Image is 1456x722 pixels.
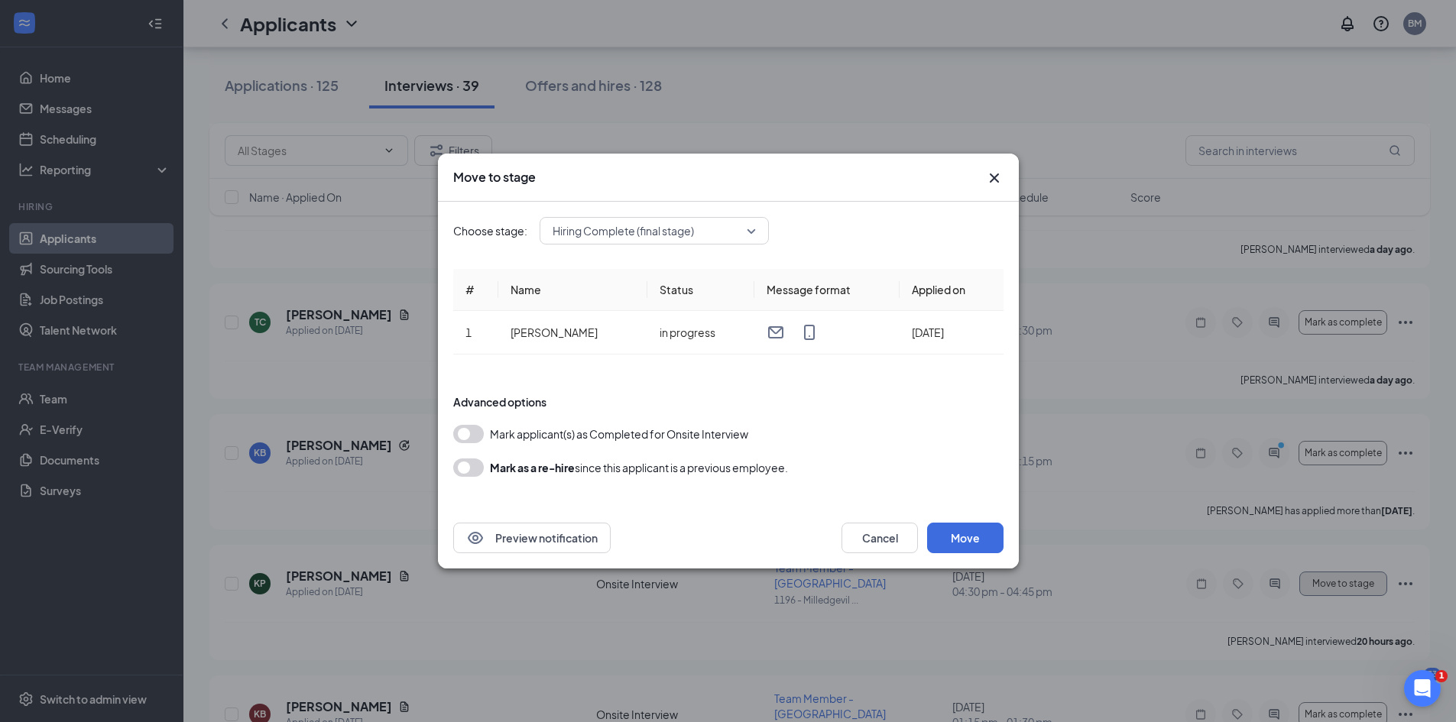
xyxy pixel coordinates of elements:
[490,425,748,443] span: Mark applicant(s) as Completed for Onsite Interview
[754,269,900,311] th: Message format
[800,323,819,342] svg: MobileSms
[498,311,647,355] td: [PERSON_NAME]
[985,169,1004,187] svg: Cross
[465,325,472,339] span: 1
[466,529,485,547] svg: Eye
[647,269,754,311] th: Status
[647,311,754,355] td: in progress
[553,219,694,242] span: Hiring Complete (final stage)
[927,523,1004,553] button: Move
[899,311,1003,355] td: [DATE]
[1435,670,1448,682] span: 1
[985,169,1004,187] button: Close
[899,269,1003,311] th: Applied on
[767,323,785,342] svg: Email
[490,461,575,474] b: Mark as a re-hire
[498,269,647,311] th: Name
[453,169,536,186] h3: Move to stage
[1404,670,1441,707] iframe: Intercom live chat
[453,523,611,553] button: EyePreview notification
[490,458,788,477] div: since this applicant is a previous employee.
[453,394,1004,410] div: Advanced options
[453,222,527,239] span: Choose stage:
[841,523,918,553] button: Cancel
[453,269,498,311] th: #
